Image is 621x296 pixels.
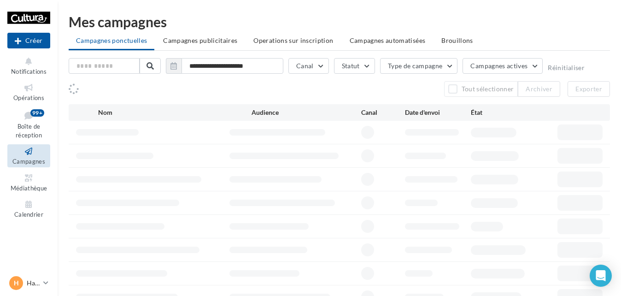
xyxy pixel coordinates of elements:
div: Open Intercom Messenger [590,265,612,287]
button: Créer [7,33,50,48]
span: Campagnes automatisées [350,36,426,44]
span: H [14,278,19,288]
button: Type de campagne [380,58,458,74]
span: Campagnes publicitaires [163,36,237,44]
span: Boîte de réception [16,123,42,139]
div: Canal [361,108,405,117]
button: Statut [334,58,375,74]
a: Boîte de réception99+ [7,107,50,141]
button: Archiver [518,81,560,97]
div: Nom [98,108,252,117]
span: Opérations [13,94,44,101]
button: Tout sélectionner [444,81,518,97]
a: Médiathèque [7,171,50,194]
button: Canal [288,58,329,74]
span: Operations sur inscription [253,36,333,44]
a: Campagnes [7,144,50,167]
button: Notifications [7,54,50,77]
span: Calendrier [14,211,43,218]
p: Haguenau [27,278,40,288]
div: État [471,108,537,117]
span: Campagnes [12,158,45,165]
a: Calendrier [7,197,50,220]
div: Mes campagnes [69,15,610,29]
button: Réinitialiser [548,64,585,71]
div: Date d'envoi [405,108,471,117]
span: Brouillons [441,36,473,44]
a: H Haguenau [7,274,50,292]
span: Notifications [11,68,47,75]
span: Campagnes actives [470,62,527,70]
div: Nouvelle campagne [7,33,50,48]
button: Exporter [568,81,610,97]
a: Opérations [7,81,50,103]
div: 99+ [30,109,44,117]
span: Médiathèque [11,184,47,192]
button: Campagnes actives [463,58,543,74]
div: Audience [252,108,361,117]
